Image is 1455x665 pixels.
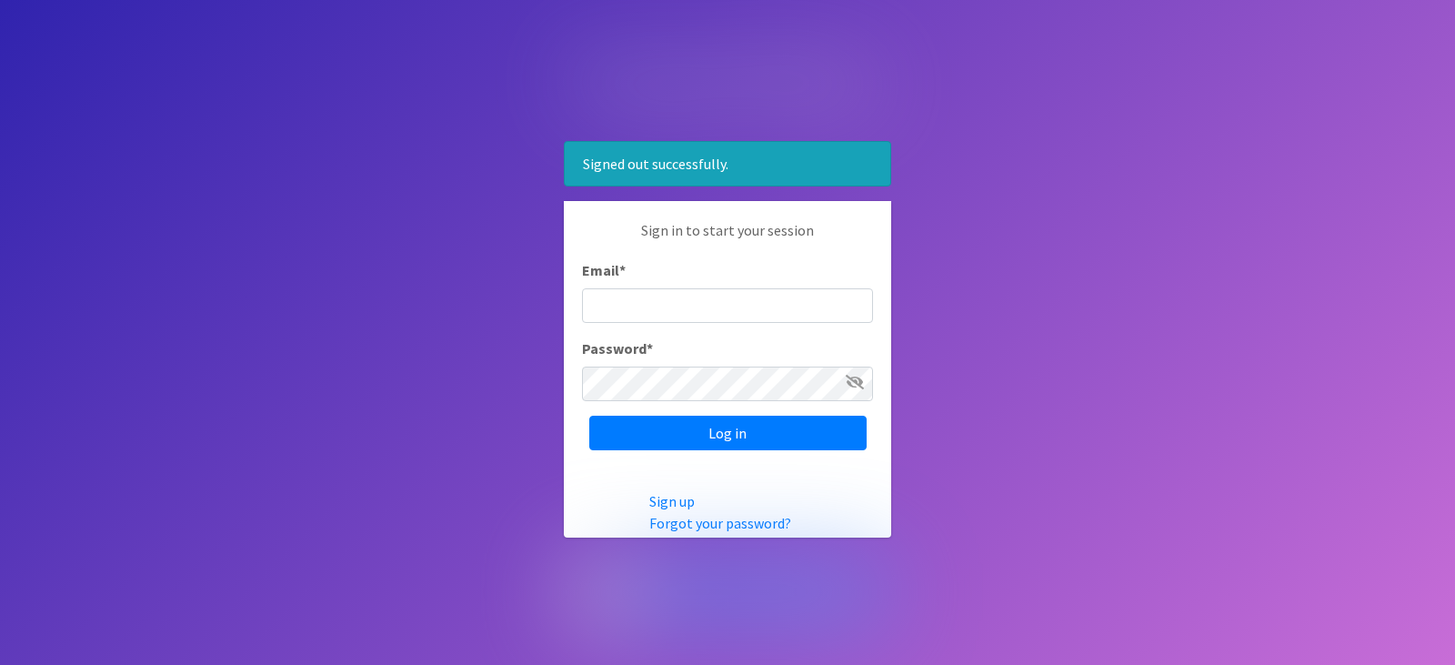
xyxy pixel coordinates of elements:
[564,552,891,631] img: Sign in with Google
[619,261,626,279] abbr: required
[589,416,867,450] input: Log in
[582,259,626,281] label: Email
[649,492,695,510] a: Sign up
[564,34,891,127] img: Human Essentials
[564,141,891,186] div: Signed out successfully.
[582,219,873,259] p: Sign in to start your session
[649,514,791,532] a: Forgot your password?
[647,339,653,358] abbr: required
[582,338,653,359] label: Password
